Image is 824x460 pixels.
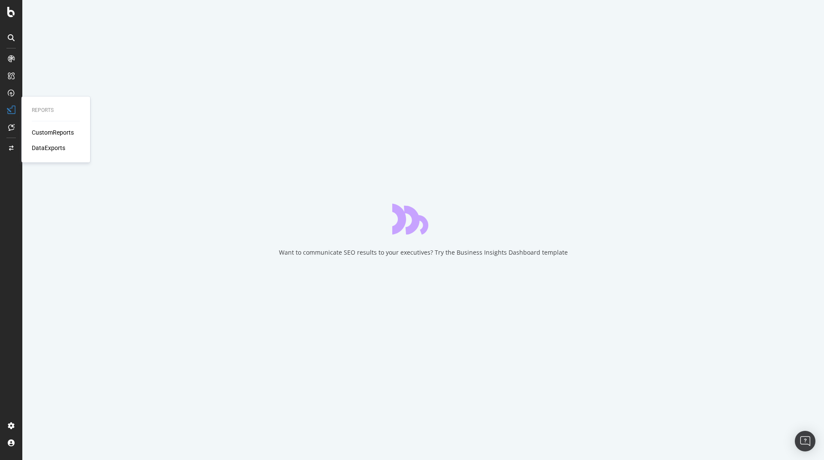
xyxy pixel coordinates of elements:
[795,431,815,451] div: Open Intercom Messenger
[32,107,80,114] div: Reports
[279,248,568,257] div: Want to communicate SEO results to your executives? Try the Business Insights Dashboard template
[392,204,454,235] div: animation
[32,128,74,137] a: CustomReports
[32,144,65,152] a: DataExports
